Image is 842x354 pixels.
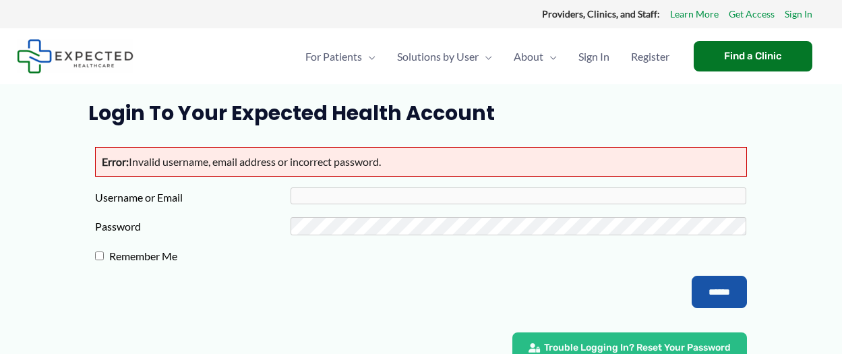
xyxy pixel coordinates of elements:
span: Menu Toggle [362,33,375,80]
a: Sign In [568,33,620,80]
span: Register [631,33,669,80]
label: Password [95,216,291,237]
span: Trouble Logging In? Reset Your Password [544,343,731,353]
span: Solutions by User [397,33,479,80]
h1: Login to Your Expected Health Account [88,101,754,125]
label: Username or Email [95,187,291,208]
a: Get Access [729,5,775,23]
strong: Providers, Clinics, and Staff: [542,8,660,20]
a: Solutions by UserMenu Toggle [386,33,503,80]
strong: Error: [102,155,129,168]
span: About [514,33,543,80]
img: Expected Healthcare Logo - side, dark font, small [17,39,133,73]
p: Invalid username, email address or incorrect password. [95,147,747,177]
a: For PatientsMenu Toggle [295,33,386,80]
a: Register [620,33,680,80]
a: Learn More [670,5,719,23]
nav: Primary Site Navigation [295,33,680,80]
a: Find a Clinic [694,41,812,71]
span: Sign In [578,33,609,80]
span: Menu Toggle [543,33,557,80]
a: AboutMenu Toggle [503,33,568,80]
span: For Patients [305,33,362,80]
span: Menu Toggle [479,33,492,80]
a: Sign In [785,5,812,23]
label: Remember Me [104,246,299,266]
